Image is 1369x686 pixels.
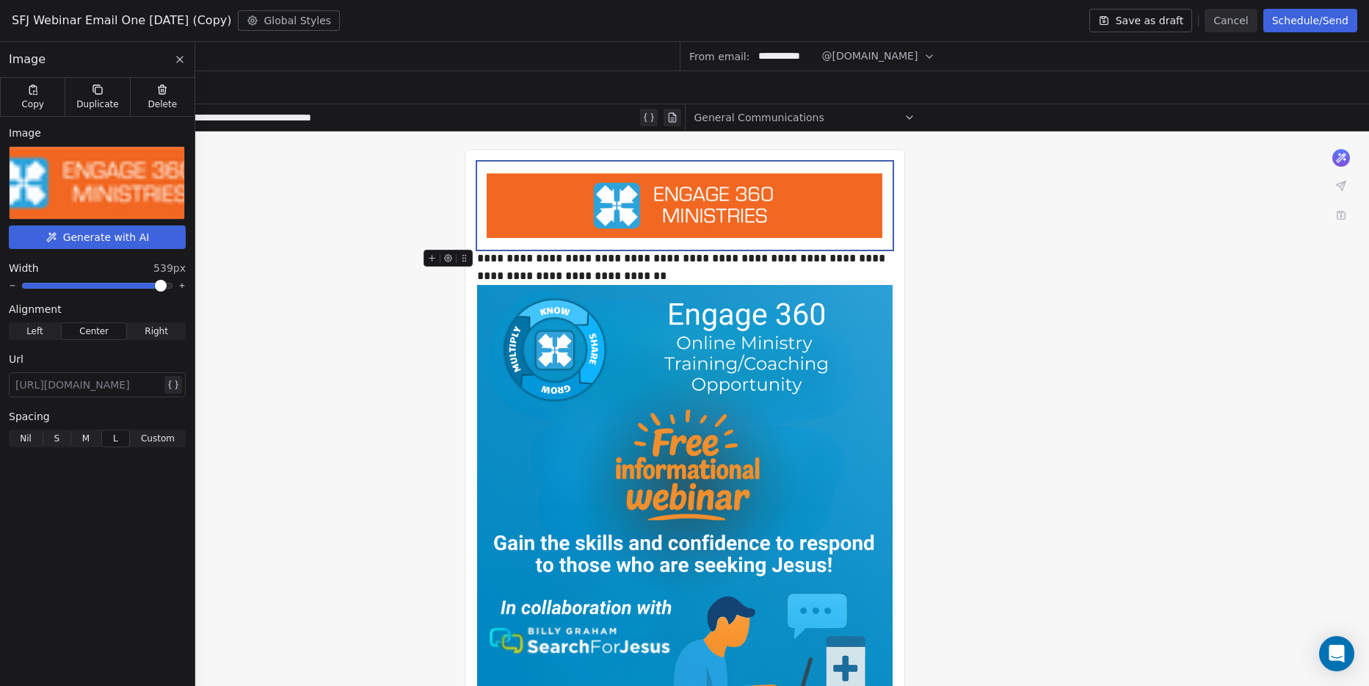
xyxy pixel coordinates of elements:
span: Width [9,261,39,275]
button: Generate with AI [9,225,186,249]
span: Url [9,352,23,367]
span: Copy [21,98,44,110]
span: S [54,432,59,445]
span: Delete [148,98,178,110]
button: Cancel [1205,9,1257,32]
span: SFJ Webinar Email One [DATE] (Copy) [12,12,232,29]
span: M [82,432,90,445]
div: Open Intercom Messenger [1319,636,1354,671]
button: Save as draft [1089,9,1193,32]
span: Custom [141,432,175,445]
span: @[DOMAIN_NAME] [821,48,918,64]
span: 539px [153,261,186,275]
span: Spacing [9,409,50,424]
span: From email: [689,49,749,64]
span: Image [9,51,46,68]
span: Right [145,325,168,338]
span: Image [9,126,41,140]
span: Alignment [9,302,62,317]
button: Schedule/Send [1263,9,1357,32]
span: Nil [20,432,32,445]
span: Duplicate [76,98,118,110]
button: Global Styles [238,10,341,31]
span: Left [26,325,43,338]
span: General Communications [694,110,824,125]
